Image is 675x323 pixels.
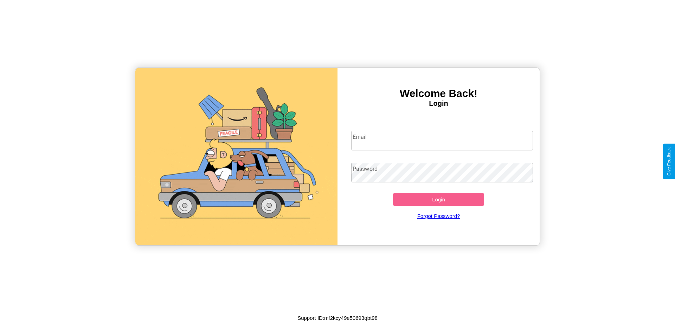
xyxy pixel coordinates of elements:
a: Forgot Password? [348,206,530,226]
img: gif [135,68,337,245]
div: Give Feedback [667,147,671,176]
p: Support ID: mf2kcy49e50693qbt98 [297,313,378,323]
button: Login [393,193,484,206]
h3: Welcome Back! [337,88,540,99]
h4: Login [337,99,540,108]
